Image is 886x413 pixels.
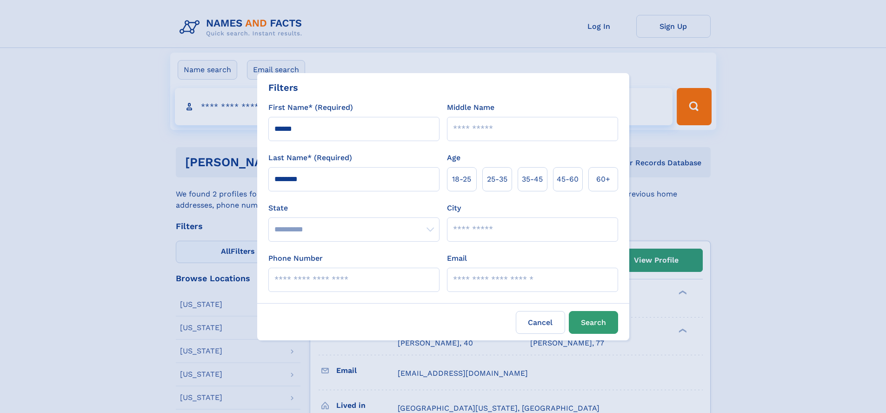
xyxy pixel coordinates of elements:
[487,174,507,185] span: 25‑35
[452,174,471,185] span: 18‑25
[516,311,565,334] label: Cancel
[557,174,579,185] span: 45‑60
[268,253,323,264] label: Phone Number
[447,253,467,264] label: Email
[268,203,440,214] label: State
[569,311,618,334] button: Search
[522,174,543,185] span: 35‑45
[447,152,460,163] label: Age
[447,102,494,113] label: Middle Name
[447,203,461,214] label: City
[268,81,298,95] div: Filters
[268,152,352,163] label: Last Name* (Required)
[268,102,353,113] label: First Name* (Required)
[596,174,610,185] span: 60+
